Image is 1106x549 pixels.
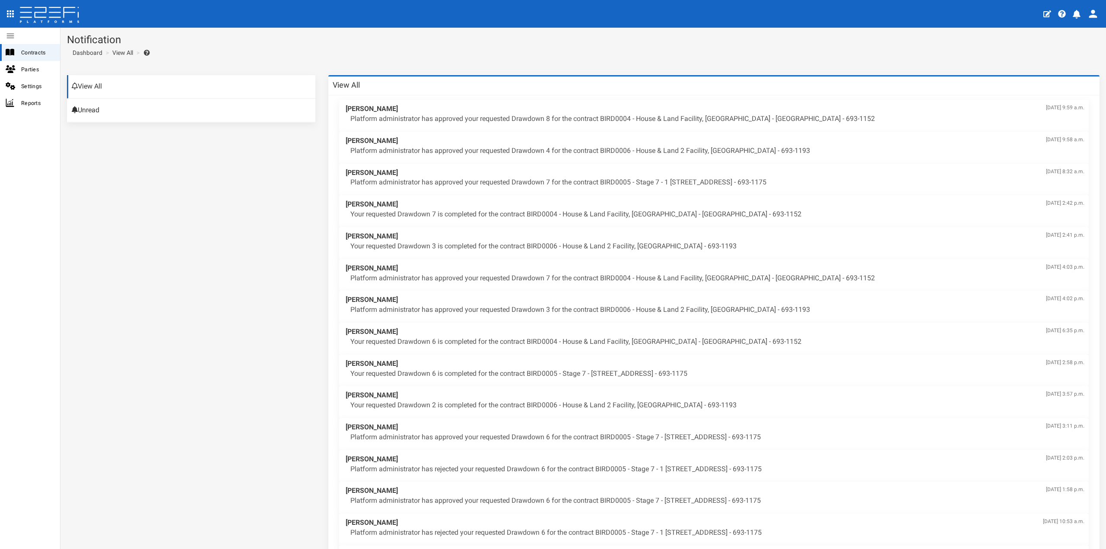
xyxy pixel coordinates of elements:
span: [PERSON_NAME] [346,422,1084,432]
span: [PERSON_NAME] [346,390,1084,400]
span: [DATE] 6:35 p.m. [1046,327,1084,334]
span: [PERSON_NAME] [346,136,1084,146]
span: [DATE] 2:03 p.m. [1046,454,1084,462]
p: Platform administrator has approved your requested Drawdown 8 for the contract BIRD0004 - House &... [350,114,1084,124]
h1: Notification [67,34,1100,45]
span: [DATE] 4:02 p.m. [1046,295,1084,302]
p: Platform administrator has rejected your requested Drawdown 6 for the contract BIRD0005 - Stage 7... [350,464,1084,474]
a: Unread [67,99,315,122]
span: [PERSON_NAME] [346,200,1084,209]
p: Your requested Drawdown 6 is completed for the contract BIRD0005 - Stage 7 - [STREET_ADDRESS] - 6... [350,369,1084,379]
a: [PERSON_NAME][DATE] 4:03 p.m. Platform administrator has approved your requested Drawdown 7 for t... [339,259,1089,291]
span: [DATE] 4:03 p.m. [1046,263,1084,271]
span: [PERSON_NAME] [346,232,1084,241]
span: [DATE] 3:57 p.m. [1046,390,1084,398]
a: [PERSON_NAME][DATE] 8:32 a.m. Platform administrator has approved your requested Drawdown 7 for t... [339,164,1089,196]
a: Dashboard [69,48,102,57]
a: [PERSON_NAME][DATE] 10:53 a.m. Platform administrator has rejected your requested Drawdown 6 for ... [339,514,1089,546]
p: Your requested Drawdown 7 is completed for the contract BIRD0004 - House & Land Facility, [GEOGRA... [350,209,1084,219]
a: [PERSON_NAME][DATE] 2:42 p.m. Your requested Drawdown 7 is completed for the contract BIRD0004 - ... [339,195,1089,227]
p: Platform administrator has approved your requested Drawdown 3 for the contract BIRD0006 - House &... [350,305,1084,315]
span: Reports [21,98,53,108]
span: [DATE] 9:59 a.m. [1046,104,1084,111]
span: [DATE] 9:58 a.m. [1046,136,1084,143]
span: [DATE] 1:58 p.m. [1046,486,1084,493]
a: View All [112,48,133,57]
span: [PERSON_NAME] [346,327,1084,337]
a: [PERSON_NAME][DATE] 3:57 p.m. Your requested Drawdown 2 is completed for the contract BIRD0006 - ... [339,386,1089,418]
span: Parties [21,64,53,74]
span: [PERSON_NAME] [346,295,1084,305]
a: [PERSON_NAME][DATE] 1:58 p.m. Platform administrator has approved your requested Drawdown 6 for t... [339,482,1089,514]
span: [DATE] 2:58 p.m. [1046,359,1084,366]
p: Your requested Drawdown 2 is completed for the contract BIRD0006 - House & Land 2 Facility, [GEOG... [350,400,1084,410]
a: [PERSON_NAME][DATE] 2:58 p.m. Your requested Drawdown 6 is completed for the contract BIRD0005 - ... [339,355,1089,387]
a: [PERSON_NAME][DATE] 9:58 a.m. Platform administrator has approved your requested Drawdown 4 for t... [339,132,1089,164]
span: Settings [21,81,53,91]
span: [DATE] 3:11 p.m. [1046,422,1084,430]
p: Your requested Drawdown 6 is completed for the contract BIRD0004 - House & Land Facility, [GEOGRA... [350,337,1084,347]
p: Platform administrator has approved your requested Drawdown 7 for the contract BIRD0005 - Stage 7... [350,178,1084,187]
h3: View All [333,81,360,89]
p: Your requested Drawdown 3 is completed for the contract BIRD0006 - House & Land 2 Facility, [GEOG... [350,241,1084,251]
span: [PERSON_NAME] [346,454,1084,464]
span: [PERSON_NAME] [346,168,1084,178]
span: [DATE] 10:53 a.m. [1043,518,1084,525]
span: [PERSON_NAME] [346,486,1084,496]
p: Platform administrator has rejected your requested Drawdown 6 for the contract BIRD0005 - Stage 7... [350,528,1084,538]
span: Dashboard [69,49,102,56]
span: [PERSON_NAME] [346,263,1084,273]
span: [PERSON_NAME] [346,518,1084,528]
span: [DATE] 2:41 p.m. [1046,232,1084,239]
span: Contracts [21,48,53,57]
p: Platform administrator has approved your requested Drawdown 7 for the contract BIRD0004 - House &... [350,273,1084,283]
span: [DATE] 2:42 p.m. [1046,200,1084,207]
p: Platform administrator has approved your requested Drawdown 6 for the contract BIRD0005 - Stage 7... [350,432,1084,442]
span: [PERSON_NAME] [346,104,1084,114]
a: [PERSON_NAME][DATE] 6:35 p.m. Your requested Drawdown 6 is completed for the contract BIRD0004 - ... [339,323,1089,355]
a: [PERSON_NAME][DATE] 3:11 p.m. Platform administrator has approved your requested Drawdown 6 for t... [339,418,1089,450]
span: [DATE] 8:32 a.m. [1046,168,1084,175]
a: [PERSON_NAME][DATE] 4:02 p.m. Platform administrator has approved your requested Drawdown 3 for t... [339,291,1089,323]
a: [PERSON_NAME][DATE] 9:59 a.m. Platform administrator has approved your requested Drawdown 8 for t... [339,100,1089,132]
a: [PERSON_NAME][DATE] 2:03 p.m. Platform administrator has rejected your requested Drawdown 6 for t... [339,450,1089,482]
span: [PERSON_NAME] [346,359,1084,369]
a: View All [67,75,315,98]
a: [PERSON_NAME][DATE] 2:41 p.m. Your requested Drawdown 3 is completed for the contract BIRD0006 - ... [339,227,1089,259]
p: Platform administrator has approved your requested Drawdown 4 for the contract BIRD0006 - House &... [350,146,1084,156]
p: Platform administrator has approved your requested Drawdown 6 for the contract BIRD0005 - Stage 7... [350,496,1084,506]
